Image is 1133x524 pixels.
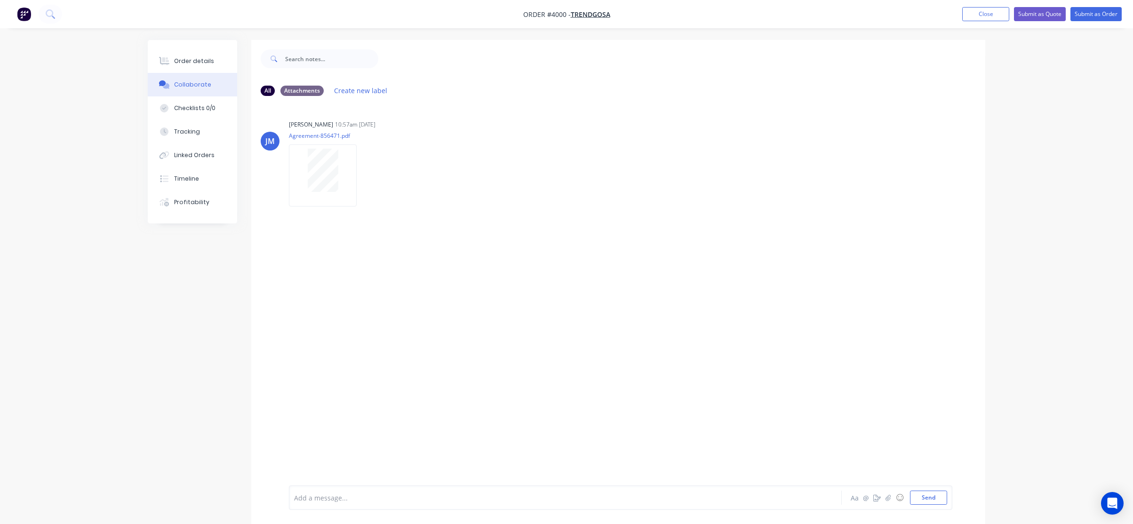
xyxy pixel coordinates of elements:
div: Open Intercom Messenger [1101,492,1124,515]
button: Send [910,491,947,505]
a: Trendgosa [571,10,610,19]
button: Aa [849,492,860,503]
div: JM [265,135,275,147]
p: Agreement-856471.pdf [289,132,366,140]
button: Submit as Quote [1014,7,1066,21]
div: Checklists 0/0 [174,104,215,112]
div: 10:57am [DATE] [335,120,375,129]
button: Order details [148,49,237,73]
button: Create new label [329,84,392,97]
button: Submit as Order [1070,7,1122,21]
button: @ [860,492,871,503]
span: Order #4000 - [523,10,571,19]
img: Factory [17,7,31,21]
div: All [261,86,275,96]
div: Collaborate [174,80,211,89]
button: Timeline [148,167,237,191]
div: [PERSON_NAME] [289,120,333,129]
button: Close [962,7,1009,21]
div: Order details [174,57,214,65]
div: Timeline [174,175,199,183]
div: Linked Orders [174,151,215,159]
button: Checklists 0/0 [148,96,237,120]
div: Attachments [280,86,324,96]
button: Collaborate [148,73,237,96]
button: ☺ [894,492,905,503]
div: Tracking [174,127,200,136]
input: Search notes... [285,49,378,68]
button: Tracking [148,120,237,143]
div: Profitability [174,198,209,206]
button: Linked Orders [148,143,237,167]
button: Profitability [148,191,237,214]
